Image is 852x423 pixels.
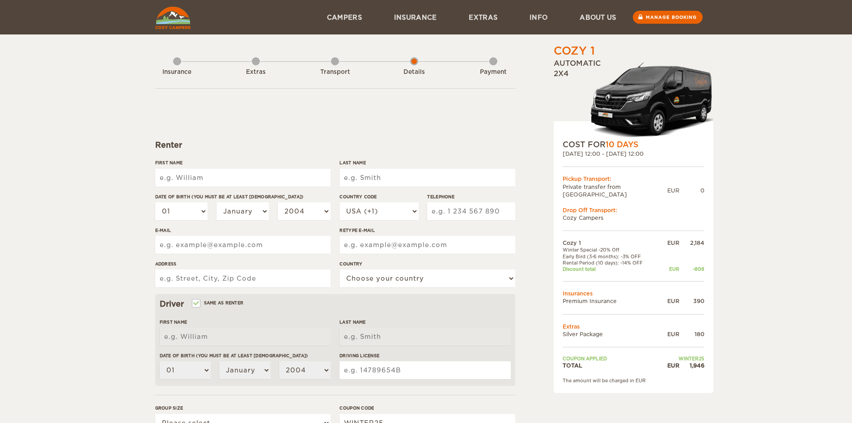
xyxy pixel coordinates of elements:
[427,202,515,220] input: e.g. 1 234 567 890
[231,68,280,77] div: Extras
[155,236,331,254] input: e.g. example@example.com
[160,299,511,309] div: Driver
[563,150,704,158] div: [DATE] 12:00 - [DATE] 12:00
[659,297,679,305] div: EUR
[563,362,660,369] td: TOTAL
[659,330,679,338] div: EUR
[563,297,660,305] td: Premium Insurance
[563,214,704,222] td: Cozy Campers
[563,239,660,247] td: Cozy 1
[469,68,518,77] div: Payment
[679,187,704,194] div: 0
[310,68,360,77] div: Transport
[339,169,515,187] input: e.g. Smith
[339,361,510,379] input: e.g. 14789654B
[563,330,660,338] td: Silver Package
[659,355,704,362] td: WINTER25
[563,355,660,362] td: Coupon applied
[633,11,703,24] a: Manage booking
[155,159,331,166] label: First Name
[563,377,704,384] div: The amount will be charged in EUR
[339,193,418,200] label: Country Code
[339,261,515,267] label: Country
[339,319,510,325] label: Last Name
[667,187,679,194] div: EUR
[339,227,515,234] label: Retype E-mail
[339,405,515,411] label: Coupon code
[563,260,660,266] td: Rental Period (10 days): -14% OFF
[155,7,191,29] img: Cozy Campers
[339,236,515,254] input: e.g. example@example.com
[679,330,704,338] div: 180
[153,68,202,77] div: Insurance
[563,266,660,272] td: Discount total
[563,323,704,330] td: Extras
[155,169,331,187] input: e.g. William
[554,43,595,59] div: Cozy 1
[193,301,199,307] input: Same as renter
[659,362,679,369] div: EUR
[155,140,515,150] div: Renter
[659,239,679,247] div: EUR
[679,239,704,247] div: 2,184
[160,319,331,325] label: First Name
[563,175,704,183] div: Pickup Transport:
[339,352,510,359] label: Driving License
[563,139,704,150] div: COST FOR
[563,290,704,297] td: Insurances
[679,266,704,272] div: -808
[193,299,244,307] label: Same as renter
[563,253,660,260] td: Early Bird (3-6 months): -3% OFF
[339,328,510,346] input: e.g. Smith
[155,269,331,287] input: e.g. Street, City, Zip Code
[160,328,331,346] input: e.g. William
[679,362,704,369] div: 1,946
[563,206,704,214] div: Drop Off Transport:
[160,352,331,359] label: Date of birth (You must be at least [DEMOGRAPHIC_DATA])
[563,247,660,253] td: Winter Special -20% Off
[155,227,331,234] label: E-mail
[155,405,331,411] label: Group size
[554,59,713,139] div: Automatic 2x4
[390,68,439,77] div: Details
[589,61,713,139] img: Stuttur-m-c-logo-2.png
[339,159,515,166] label: Last Name
[679,297,704,305] div: 390
[155,261,331,267] label: Address
[155,193,331,200] label: Date of birth (You must be at least [DEMOGRAPHIC_DATA])
[427,193,515,200] label: Telephone
[659,266,679,272] div: EUR
[563,183,667,198] td: Private transfer from [GEOGRAPHIC_DATA]
[606,140,638,149] span: 10 Days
